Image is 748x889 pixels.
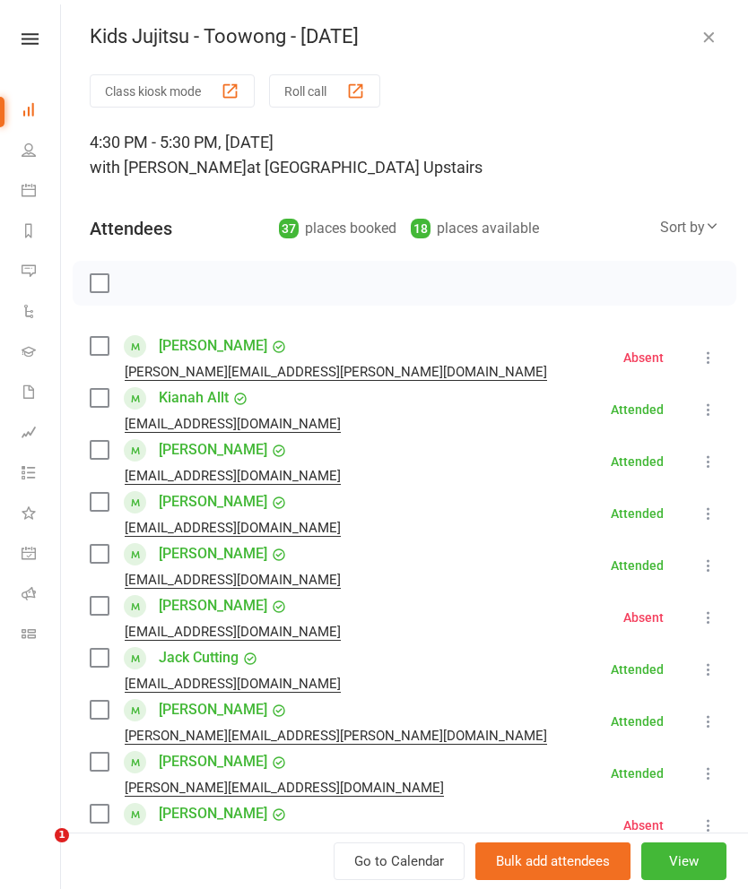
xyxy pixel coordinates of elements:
[90,130,719,180] div: 4:30 PM - 5:30 PM, [DATE]
[22,495,62,535] a: What's New
[611,559,664,572] div: Attended
[55,828,69,842] span: 1
[159,488,267,516] a: [PERSON_NAME]
[159,436,267,464] a: [PERSON_NAME]
[475,842,631,880] button: Bulk add attendees
[159,643,239,672] a: Jack Cutting
[159,591,267,620] a: [PERSON_NAME]
[279,216,396,241] div: places booked
[159,539,267,568] a: [PERSON_NAME]
[411,216,539,241] div: places available
[159,747,267,776] a: [PERSON_NAME]
[611,663,664,676] div: Attended
[22,91,62,132] a: Dashboard
[22,212,62,253] a: Reports
[159,695,267,724] a: [PERSON_NAME]
[159,332,267,360] a: [PERSON_NAME]
[279,219,299,238] div: 37
[611,455,664,468] div: Attended
[90,74,255,108] button: Class kiosk mode
[22,414,62,454] a: Assessments
[22,535,62,575] a: General attendance kiosk mode
[611,715,664,728] div: Attended
[18,828,61,871] iframe: Intercom live chat
[623,611,664,624] div: Absent
[22,616,62,656] a: Class kiosk mode
[334,842,465,880] a: Go to Calendar
[623,351,664,364] div: Absent
[247,158,483,177] span: at [GEOGRAPHIC_DATA] Upstairs
[611,507,664,520] div: Attended
[269,74,380,108] button: Roll call
[660,216,719,239] div: Sort by
[611,767,664,780] div: Attended
[159,384,229,412] a: Kianah Allt
[22,172,62,212] a: Calendar
[22,575,62,616] a: Roll call kiosk mode
[90,216,172,241] div: Attendees
[22,132,62,172] a: People
[90,158,247,177] span: with [PERSON_NAME]
[159,799,267,828] a: [PERSON_NAME]
[411,219,431,238] div: 18
[623,819,664,832] div: Absent
[641,842,726,880] button: View
[611,403,664,416] div: Attended
[61,25,748,48] div: Kids Jujitsu - Toowong - [DATE]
